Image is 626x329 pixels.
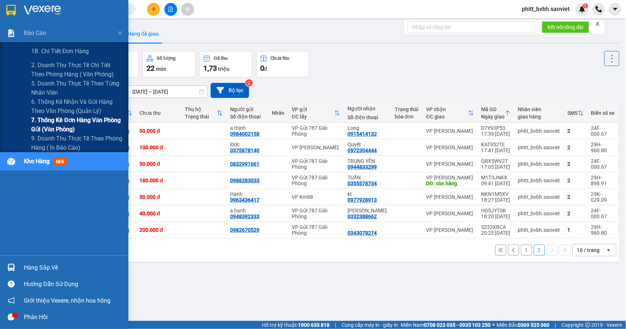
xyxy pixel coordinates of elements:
[117,30,123,36] span: down
[140,128,178,134] div: 50.000 đ
[347,230,377,236] div: 0343078274
[31,97,123,116] span: 6. Thống kê nhận và gửi hàng theo văn phòng (quản lý)
[426,145,474,150] div: VP [PERSON_NAME]
[347,180,377,186] div: 0355578734
[24,262,123,273] div: Hàng sắp về
[292,158,340,170] div: VP Gửi 787 Giải Phóng
[147,3,160,16] button: plus
[256,51,309,77] button: Chưa thu0đ
[31,134,123,152] span: 9. Doanh thu thực tế theo phòng hàng ( in báo cáo)
[585,322,590,328] span: copyright
[230,227,259,233] div: 0982670529
[612,6,619,12] span: caret-down
[199,51,252,77] button: Đã thu1,73 triệu
[347,147,377,153] div: 0972304444
[230,106,265,112] div: Người gửi
[518,322,550,328] strong: 0369 525 060
[230,125,265,131] div: a thịnh
[591,158,615,170] div: 24F-000.67
[568,194,584,200] div: 2
[518,106,560,112] div: Nhân viên
[151,7,156,12] span: plus
[31,79,123,97] span: 5. Doanh thu thực tế theo từng nhân viên
[481,142,511,147] div: KAT952TE
[292,175,340,186] div: VP Gửi 787 Giải Phóng
[347,213,377,219] div: 0332388662
[347,208,387,213] div: DUY NGUYỄN
[203,64,217,73] span: 1,73
[24,279,123,290] div: Hướng dẫn sử dụng
[424,322,491,328] strong: 0708 023 035 - 0935 103 250
[516,4,576,14] span: phitt_bvbh.saoviet
[292,125,340,137] div: VP Gửi 787 Giải Phóng
[185,106,217,112] div: Thu hộ
[230,213,259,219] div: 0948392333
[577,246,600,254] div: 10 / trang
[481,106,505,112] div: Mã GD
[481,131,511,137] div: 17:39 [DATE]
[181,3,194,16] button: aim
[426,128,474,134] div: VP [PERSON_NAME]
[584,3,587,8] span: 1
[292,145,340,150] div: VP [PERSON_NAME]
[24,28,46,37] span: Báo cáo
[347,158,387,164] div: TRUNG YẾN
[6,5,16,16] img: logo-vxr
[218,66,229,72] span: triệu
[426,211,474,216] div: VP [PERSON_NAME]
[493,323,495,326] span: ⚪️
[426,180,474,186] div: DĐ: còn hàng
[31,116,123,134] span: 7. Thống kê đơn hàng văn phòng gửi (văn phòng)
[481,164,511,170] div: 17:05 [DATE]
[548,23,583,31] span: Kết nối tổng đài
[230,191,265,197] div: Hạnh
[591,125,615,137] div: 24F-000.67
[262,321,330,329] span: Hỗ trợ kỹ thuật:
[481,158,511,164] div: QRX5WV2T
[518,178,560,183] div: phitt_bvbh.saoviet
[245,79,253,87] sup: 2
[521,245,532,256] button: 1
[347,197,377,203] div: 0977928913
[591,110,615,116] div: Biển số xe
[564,103,587,123] th: Toggle SortBy
[157,56,176,61] div: Số lượng
[426,227,474,233] div: VP [PERSON_NAME]
[140,110,178,116] div: Chưa thu
[401,321,491,329] span: Miền Nam
[426,106,468,112] div: VP nhận
[230,208,265,213] div: a hạnh
[591,175,615,186] div: 29H-898.91
[140,211,178,216] div: 40.000 đ
[7,264,15,271] img: warehouse-icon
[568,128,584,134] div: 2
[347,131,377,137] div: 0915414132
[591,142,615,153] div: 29H-960.80
[214,56,228,61] div: Đã thu
[164,3,177,16] button: file-add
[8,314,15,321] span: message
[342,321,399,329] span: Cung cấp máy in - giấy in:
[230,131,259,137] div: 0984002158
[156,66,166,72] span: món
[583,3,588,8] sup: 1
[347,191,387,197] div: kt
[595,21,600,26] span: close
[230,147,259,153] div: 0375878140
[395,114,419,120] div: hóa đơn
[140,161,178,167] div: 50.000 đ
[596,6,602,12] img: phone-icon
[347,114,387,120] div: Số điện thoại
[481,180,511,186] div: 09:41 [DATE]
[288,103,344,123] th: Toggle SortBy
[185,7,190,12] span: aim
[568,145,584,150] div: 2
[292,224,340,236] div: VP Gửi 787 Giải Phóng
[481,208,511,213] div: HD5JYTSK
[426,194,474,200] div: VP [PERSON_NAME]
[24,158,50,165] span: Kho hàng
[518,227,560,233] div: phitt_bvbh.saoviet
[292,106,334,112] div: VP gửi
[481,114,505,120] div: Ngày giao
[292,194,340,200] div: VP Km98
